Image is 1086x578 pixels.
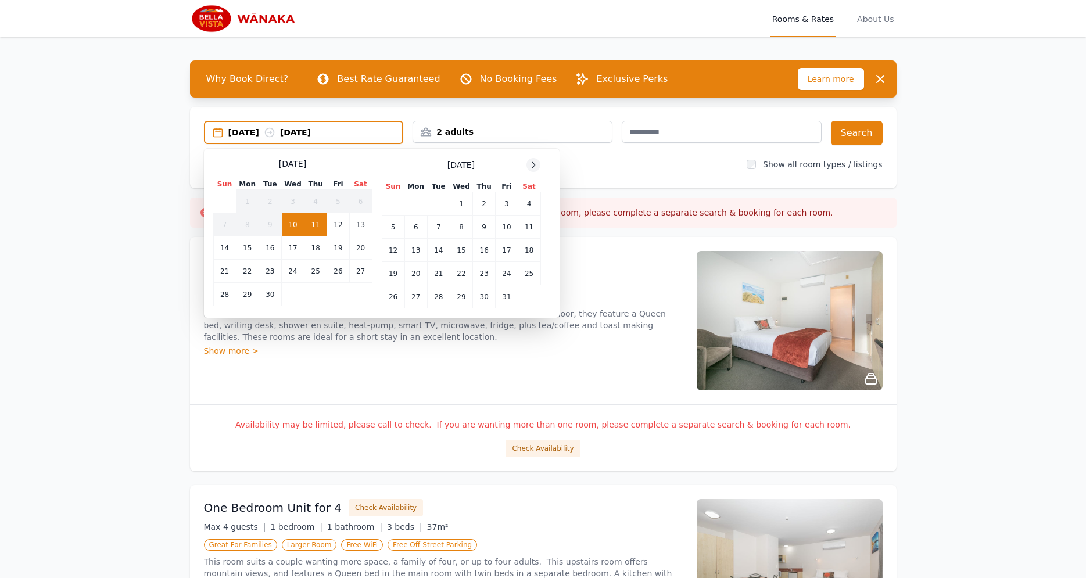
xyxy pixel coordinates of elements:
[473,262,496,285] td: 23
[327,522,382,532] span: 1 bathroom |
[204,539,277,551] span: Great For Families
[204,419,883,430] p: Availability may be limited, please call to check. If you are wanting more than one room, please ...
[388,539,477,551] span: Free Off-Street Parking
[427,285,450,308] td: 28
[382,181,404,192] th: Sun
[281,213,304,236] td: 10
[496,192,518,216] td: 3
[473,181,496,192] th: Thu
[281,190,304,213] td: 3
[327,213,349,236] td: 12
[259,179,281,190] th: Tue
[404,285,427,308] td: 27
[349,499,423,516] button: Check Availability
[450,262,472,285] td: 22
[281,179,304,190] th: Wed
[259,190,281,213] td: 2
[763,160,882,169] label: Show all room types / listings
[270,522,322,532] span: 1 bedroom |
[279,158,306,170] span: [DATE]
[349,260,372,283] td: 27
[304,179,327,190] th: Thu
[427,216,450,239] td: 7
[282,539,337,551] span: Larger Room
[236,236,259,260] td: 15
[327,236,349,260] td: 19
[349,236,372,260] td: 20
[259,213,281,236] td: 9
[327,179,349,190] th: Fri
[259,236,281,260] td: 16
[304,213,327,236] td: 11
[473,285,496,308] td: 30
[798,68,864,90] span: Learn more
[236,190,259,213] td: 1
[213,283,236,306] td: 28
[213,179,236,190] th: Sun
[450,239,472,262] td: 15
[506,440,580,457] button: Check Availability
[427,239,450,262] td: 14
[480,72,557,86] p: No Booking Fees
[236,179,259,190] th: Mon
[349,213,372,236] td: 13
[450,181,472,192] th: Wed
[596,72,668,86] p: Exclusive Perks
[473,192,496,216] td: 2
[204,308,683,343] p: Enjoy mountain views from our Compact Studios. Located upstairs and on the ground floor, they fea...
[496,181,518,192] th: Fri
[382,285,404,308] td: 26
[228,127,403,138] div: [DATE] [DATE]
[404,239,427,262] td: 13
[213,260,236,283] td: 21
[304,236,327,260] td: 18
[518,239,540,262] td: 18
[404,216,427,239] td: 6
[496,216,518,239] td: 10
[518,192,540,216] td: 4
[413,126,612,138] div: 2 adults
[304,260,327,283] td: 25
[831,121,883,145] button: Search
[450,285,472,308] td: 29
[404,262,427,285] td: 20
[204,522,266,532] span: Max 4 guests |
[213,236,236,260] td: 14
[382,239,404,262] td: 12
[427,181,450,192] th: Tue
[213,213,236,236] td: 7
[450,192,472,216] td: 1
[204,500,342,516] h3: One Bedroom Unit for 4
[236,283,259,306] td: 29
[447,159,475,171] span: [DATE]
[341,539,383,551] span: Free WiFi
[404,181,427,192] th: Mon
[259,283,281,306] td: 30
[496,285,518,308] td: 31
[327,260,349,283] td: 26
[427,262,450,285] td: 21
[496,239,518,262] td: 17
[327,190,349,213] td: 5
[450,216,472,239] td: 8
[382,216,404,239] td: 5
[496,262,518,285] td: 24
[518,216,540,239] td: 11
[236,260,259,283] td: 22
[473,216,496,239] td: 9
[236,213,259,236] td: 8
[349,179,372,190] th: Sat
[387,522,422,532] span: 3 beds |
[204,345,683,357] div: Show more >
[349,190,372,213] td: 6
[259,260,281,283] td: 23
[281,260,304,283] td: 24
[190,5,302,33] img: Bella Vista Wanaka
[337,72,440,86] p: Best Rate Guaranteed
[427,522,449,532] span: 37m²
[473,239,496,262] td: 16
[382,262,404,285] td: 19
[518,262,540,285] td: 25
[304,190,327,213] td: 4
[197,67,298,91] span: Why Book Direct?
